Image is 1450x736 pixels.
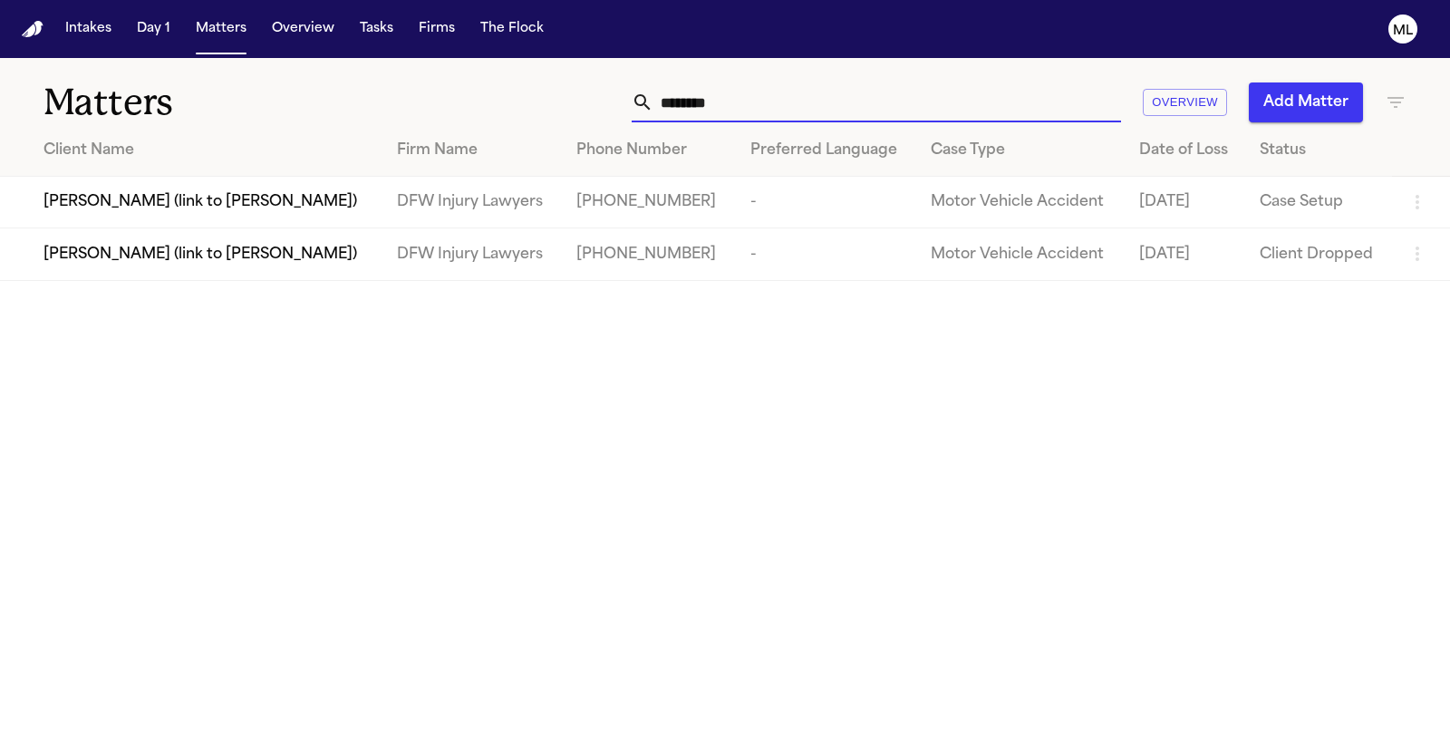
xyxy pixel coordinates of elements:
[382,228,563,280] td: DFW Injury Lawyers
[382,177,563,228] td: DFW Injury Lawyers
[1125,228,1246,280] td: [DATE]
[1143,89,1227,117] button: Overview
[22,21,43,38] img: Finch Logo
[1245,177,1392,228] td: Case Setup
[736,228,917,280] td: -
[130,13,178,45] button: Day 1
[916,177,1124,228] td: Motor Vehicle Accident
[1125,177,1246,228] td: [DATE]
[265,13,342,45] button: Overview
[188,13,254,45] button: Matters
[562,228,735,280] td: [PHONE_NUMBER]
[397,140,548,161] div: Firm Name
[562,177,735,228] td: [PHONE_NUMBER]
[411,13,462,45] button: Firms
[1245,228,1392,280] td: Client Dropped
[750,140,903,161] div: Preferred Language
[43,80,429,125] h1: Matters
[58,13,119,45] button: Intakes
[576,140,720,161] div: Phone Number
[43,140,368,161] div: Client Name
[43,191,357,213] span: [PERSON_NAME] (link to [PERSON_NAME])
[1260,140,1377,161] div: Status
[473,13,551,45] button: The Flock
[916,228,1124,280] td: Motor Vehicle Accident
[1249,82,1363,122] button: Add Matter
[1139,140,1232,161] div: Date of Loss
[736,177,917,228] td: -
[353,13,401,45] button: Tasks
[931,140,1109,161] div: Case Type
[43,244,357,266] span: [PERSON_NAME] (link to [PERSON_NAME])
[22,21,43,38] a: Home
